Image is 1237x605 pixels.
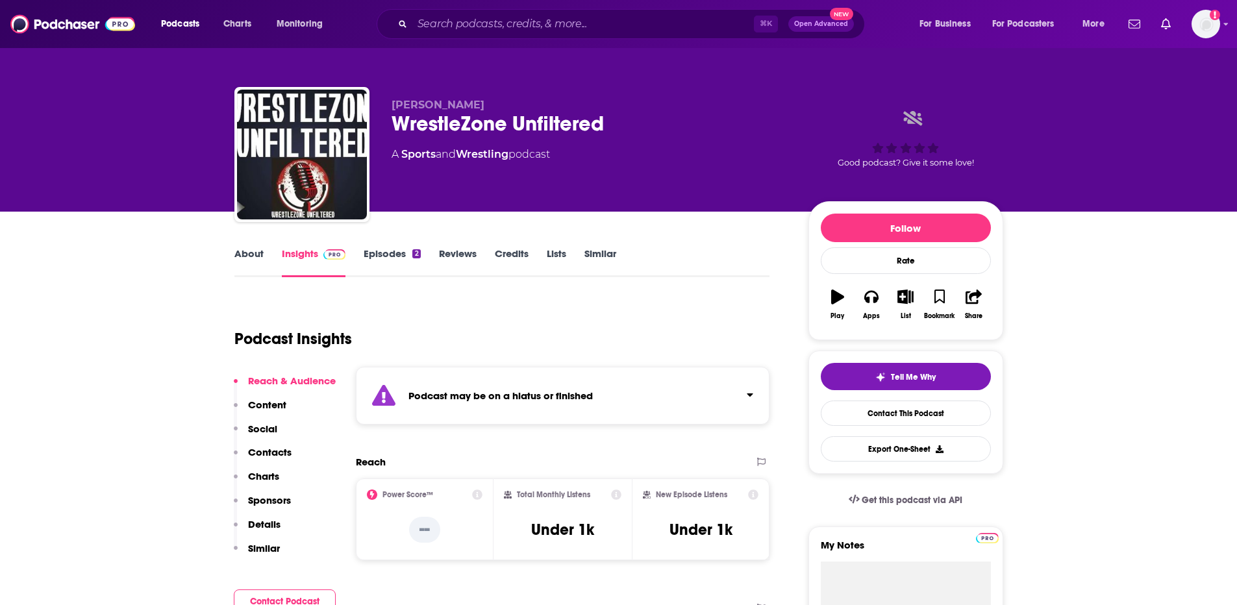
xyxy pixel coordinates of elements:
[956,281,990,328] button: Share
[364,247,420,277] a: Episodes2
[234,494,291,518] button: Sponsors
[234,423,277,447] button: Social
[356,456,386,468] h2: Reach
[888,281,922,328] button: List
[821,436,991,462] button: Export One-Sheet
[754,16,778,32] span: ⌘ K
[821,401,991,426] a: Contact This Podcast
[392,147,550,162] div: A podcast
[901,312,911,320] div: List
[248,470,279,482] p: Charts
[248,494,291,506] p: Sponsors
[794,21,848,27] span: Open Advanced
[984,14,1073,34] button: open menu
[919,15,971,33] span: For Business
[910,14,987,34] button: open menu
[547,247,566,277] a: Lists
[821,539,991,562] label: My Notes
[10,12,135,36] img: Podchaser - Follow, Share and Rate Podcasts
[412,249,420,258] div: 2
[875,372,886,382] img: tell me why sparkle
[234,329,352,349] h1: Podcast Insights
[1210,10,1220,20] svg: Add a profile image
[237,90,367,219] img: WrestleZone Unfiltered
[862,495,962,506] span: Get this podcast via API
[788,16,854,32] button: Open AdvancedNew
[248,542,280,554] p: Similar
[830,8,853,20] span: New
[409,517,440,543] p: --
[277,15,323,33] span: Monitoring
[976,531,999,543] a: Pro website
[821,247,991,274] div: Rate
[282,247,346,277] a: InsightsPodchaser Pro
[863,312,880,320] div: Apps
[215,14,259,34] a: Charts
[838,158,974,167] span: Good podcast? Give it some love!
[392,99,484,111] span: [PERSON_NAME]
[1123,13,1145,35] a: Show notifications dropdown
[408,389,593,402] strong: Podcast may be on a hiatus or finished
[923,281,956,328] button: Bookmark
[1082,15,1105,33] span: More
[234,399,286,423] button: Content
[234,446,292,470] button: Contacts
[439,247,477,277] a: Reviews
[821,281,855,328] button: Play
[976,533,999,543] img: Podchaser Pro
[248,375,336,387] p: Reach & Audience
[517,490,590,499] h2: Total Monthly Listens
[234,375,336,399] button: Reach & Audience
[436,148,456,160] span: and
[808,99,1003,179] div: Good podcast? Give it some love!
[838,484,973,516] a: Get this podcast via API
[584,247,616,277] a: Similar
[234,470,279,494] button: Charts
[356,367,770,425] section: Click to expand status details
[1192,10,1220,38] button: Show profile menu
[152,14,216,34] button: open menu
[248,518,281,530] p: Details
[891,372,936,382] span: Tell Me Why
[248,423,277,435] p: Social
[323,249,346,260] img: Podchaser Pro
[656,490,727,499] h2: New Episode Listens
[248,446,292,458] p: Contacts
[268,14,340,34] button: open menu
[1192,10,1220,38] img: User Profile
[223,15,251,33] span: Charts
[855,281,888,328] button: Apps
[821,363,991,390] button: tell me why sparkleTell Me Why
[1192,10,1220,38] span: Logged in as heidiv
[248,399,286,411] p: Content
[401,148,436,160] a: Sports
[992,15,1055,33] span: For Podcasters
[669,520,732,539] h3: Under 1k
[821,214,991,242] button: Follow
[412,14,754,34] input: Search podcasts, credits, & more...
[831,312,844,320] div: Play
[1073,14,1121,34] button: open menu
[234,247,264,277] a: About
[531,520,594,539] h3: Under 1k
[924,312,955,320] div: Bookmark
[495,247,529,277] a: Credits
[234,542,280,566] button: Similar
[382,490,433,499] h2: Power Score™
[965,312,982,320] div: Share
[1156,13,1176,35] a: Show notifications dropdown
[161,15,199,33] span: Podcasts
[389,9,877,39] div: Search podcasts, credits, & more...
[234,518,281,542] button: Details
[456,148,508,160] a: Wrestling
